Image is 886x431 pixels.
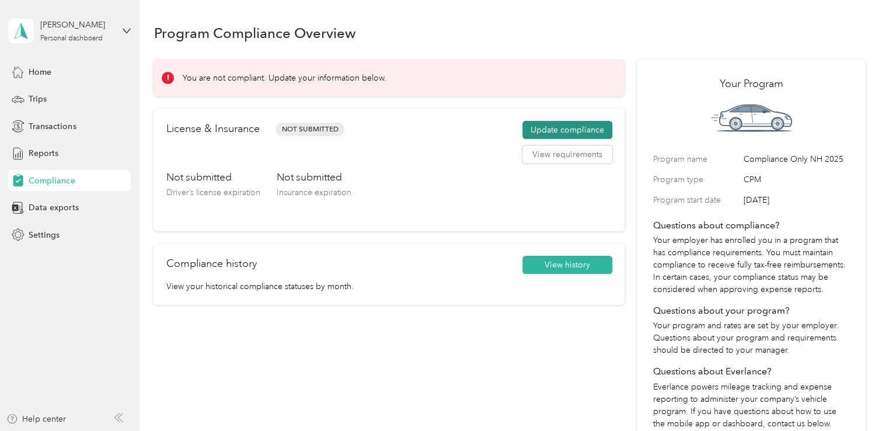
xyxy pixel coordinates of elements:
p: Your program and rates are set by your employer. Questions about your program and requirements sh... [653,319,850,356]
span: [DATE] [744,194,850,206]
h4: Questions about your program? [653,304,850,318]
p: You are not compliant. Update your information below. [182,72,386,84]
button: Update compliance [522,121,612,140]
p: View your historical compliance statuses by month. [166,280,612,293]
span: Transactions [29,120,76,133]
h2: License & Insurance [166,121,259,137]
iframe: Everlance-gr Chat Button Frame [821,366,886,431]
label: Program start date [653,194,740,206]
label: Program name [653,153,740,165]
span: Data exports [29,201,78,214]
span: Insurance expiration [276,187,351,197]
h4: Questions about Everlance? [653,364,850,378]
span: Not Submitted [275,123,344,136]
h3: Not submitted [166,170,260,185]
div: Personal dashboard [40,35,103,42]
button: Help center [6,413,66,425]
span: CPM [744,173,850,186]
h1: Program Compliance Overview [154,27,355,39]
h2: Your Program [653,76,850,92]
span: Settings [29,229,60,241]
label: Program type [653,173,740,186]
span: Reports [29,147,58,159]
span: Compliance [29,175,75,187]
h3: Not submitted [276,170,351,185]
div: [PERSON_NAME] [40,19,113,31]
span: Compliance Only NH 2025 [744,153,850,165]
span: Driver’s license expiration [166,187,260,197]
h4: Questions about compliance? [653,218,850,232]
p: Everlance powers mileage tracking and expense reporting to administer your company’s vehicle prog... [653,381,850,430]
p: Your employer has enrolled you in a program that has compliance requirements. You must maintain c... [653,234,850,296]
span: Trips [29,93,47,105]
button: View history [522,256,612,274]
h2: Compliance history [166,256,256,272]
span: Home [29,66,51,78]
button: View requirements [522,145,612,164]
